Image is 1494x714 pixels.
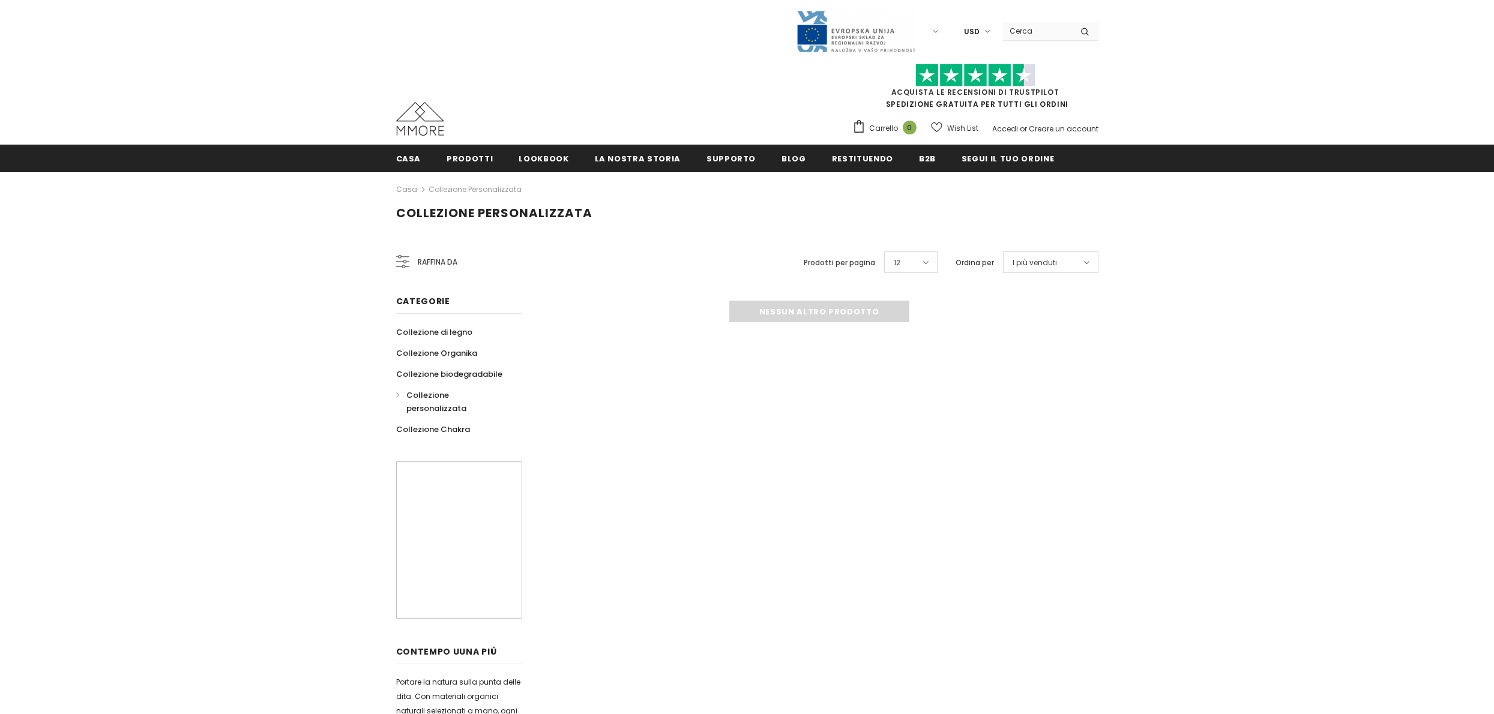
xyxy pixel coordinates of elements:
a: Accedi [992,124,1018,134]
span: Lookbook [519,153,568,164]
span: Raffina da [418,256,457,269]
a: La nostra storia [595,145,681,172]
span: 12 [894,257,900,269]
img: Javni Razpis [796,10,916,53]
span: Carrello [869,122,898,134]
a: Wish List [931,118,978,139]
span: SPEDIZIONE GRATUITA PER TUTTI GLI ORDINI [852,69,1098,109]
span: USD [964,26,980,38]
a: Collezione personalizzata [396,385,509,419]
a: Collezione personalizzata [429,184,522,194]
a: Lookbook [519,145,568,172]
a: Collezione di legno [396,322,472,343]
span: Categorie [396,295,450,307]
span: Blog [782,153,806,164]
a: supporto [706,145,756,172]
a: Casa [396,145,421,172]
span: Collezione Organika [396,347,477,359]
a: B2B [919,145,936,172]
span: Prodotti [447,153,493,164]
input: Search Site [1002,22,1071,40]
span: Collezione personalizzata [396,205,592,221]
span: supporto [706,153,756,164]
a: Casa [396,182,417,197]
span: Restituendo [832,153,893,164]
span: Segui il tuo ordine [962,153,1054,164]
span: Collezione personalizzata [406,389,466,414]
span: B2B [919,153,936,164]
a: Creare un account [1029,124,1098,134]
a: Collezione Chakra [396,419,470,440]
span: Collezione biodegradabile [396,368,502,380]
a: Prodotti [447,145,493,172]
label: Ordina per [956,257,994,269]
span: Collezione di legno [396,326,472,338]
a: Javni Razpis [796,26,916,36]
a: Segui il tuo ordine [962,145,1054,172]
span: Collezione Chakra [396,424,470,435]
img: Fidati di Pilot Stars [915,64,1035,87]
label: Prodotti per pagina [804,257,875,269]
a: Carrello 0 [852,119,923,137]
span: contempo uUna più [396,646,497,658]
a: Acquista le recensioni di TrustPilot [891,87,1059,97]
span: Casa [396,153,421,164]
a: Blog [782,145,806,172]
img: Casi MMORE [396,102,444,136]
span: 0 [903,121,917,134]
a: Collezione biodegradabile [396,364,502,385]
span: Wish List [947,122,978,134]
a: Collezione Organika [396,343,477,364]
a: Restituendo [832,145,893,172]
span: I più venduti [1013,257,1057,269]
span: or [1020,124,1027,134]
span: La nostra storia [595,153,681,164]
